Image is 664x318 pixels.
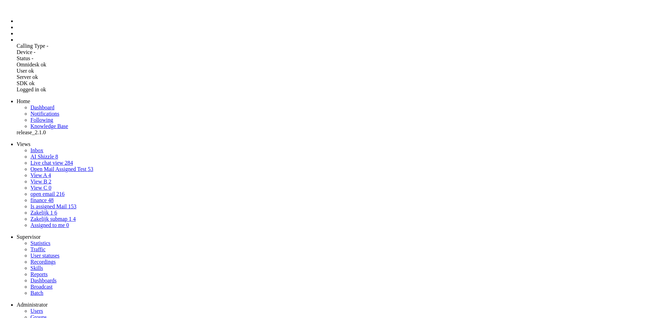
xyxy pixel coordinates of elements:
span: Calling Type [17,43,45,49]
span: 6 [54,210,57,216]
li: Admin menu [17,37,661,43]
span: Notifications [30,111,59,117]
span: View C [30,185,47,191]
span: - [31,55,33,61]
span: 53 [88,166,93,172]
li: Administrator [17,302,661,308]
li: Supervisor menu [17,30,661,37]
a: Reports [30,271,48,277]
a: Recordings [30,259,56,265]
li: Dashboard menu [17,18,661,24]
span: 216 [56,191,65,197]
span: Dashboard [30,105,54,110]
a: Users [30,308,43,314]
a: Notifications menu item [30,111,59,117]
a: Broadcast [30,284,53,290]
a: Batch [30,290,43,296]
span: View A [30,172,47,178]
span: SDK [17,80,28,86]
a: Assigned to me 0 [30,222,69,228]
span: AI Shizzle [30,154,54,160]
span: 4 [73,216,76,222]
a: Inbox [30,147,43,153]
a: translate('statistics') [30,240,50,246]
span: 0 [66,222,69,228]
a: Knowledge base [30,123,68,129]
a: Following [30,117,53,123]
span: Zakelijk 1 [30,210,53,216]
a: open email 216 [30,191,65,197]
span: Logged in [17,87,39,92]
span: 2 [48,179,51,184]
span: ok [29,80,35,86]
span: 4 [48,172,51,178]
a: View B 2 [30,179,51,184]
a: Zakelijk 1 6 [30,210,57,216]
a: Skills [30,265,43,271]
span: finance [30,197,47,203]
span: User [17,68,27,74]
ul: dashboard menu items [3,98,661,136]
span: Status [17,55,30,61]
span: Open Mail Assigned Test [30,166,86,172]
span: Statistics [30,240,50,246]
a: Traffic [30,246,46,252]
span: release_2.1.0 [17,129,46,135]
li: Tickets menu [17,24,661,30]
span: Knowledge Base [30,123,68,129]
ul: Menu [3,6,661,93]
a: Is assigned Mail 153 [30,203,76,209]
span: ok [41,62,46,67]
span: Assigned to me [30,222,65,228]
a: Dashboards [30,278,57,283]
li: Views [17,141,661,147]
a: User statuses [30,253,59,258]
li: Home menu item [17,98,661,105]
span: 284 [65,160,73,166]
a: View C 0 [30,185,51,191]
a: Zakelijk submap 1 4 [30,216,76,222]
span: 48 [48,197,54,203]
span: ok [28,68,34,74]
a: Omnidesk [17,6,29,11]
span: ok [40,87,46,92]
span: Server [17,74,31,80]
span: - [34,49,35,55]
a: View A 4 [30,172,51,178]
span: 0 [48,185,51,191]
span: Zakelijk submap 1 [30,216,72,222]
span: - [47,43,48,49]
a: finance 48 [30,197,54,203]
span: Omnidesk [17,62,39,67]
a: AI Shizzle 8 [30,154,58,160]
li: Supervisor [17,234,661,240]
span: Live chat view [30,160,63,166]
span: 153 [68,203,76,209]
span: 8 [55,154,58,160]
span: View B [30,179,47,184]
span: Is assigned Mail [30,203,67,209]
a: Open Mail Assigned Test 53 [30,166,93,172]
span: Device [17,49,32,55]
a: Dashboard menu item [30,105,54,110]
a: Live chat view 284 [30,160,73,166]
span: open email [30,191,55,197]
span: ok [33,74,38,80]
